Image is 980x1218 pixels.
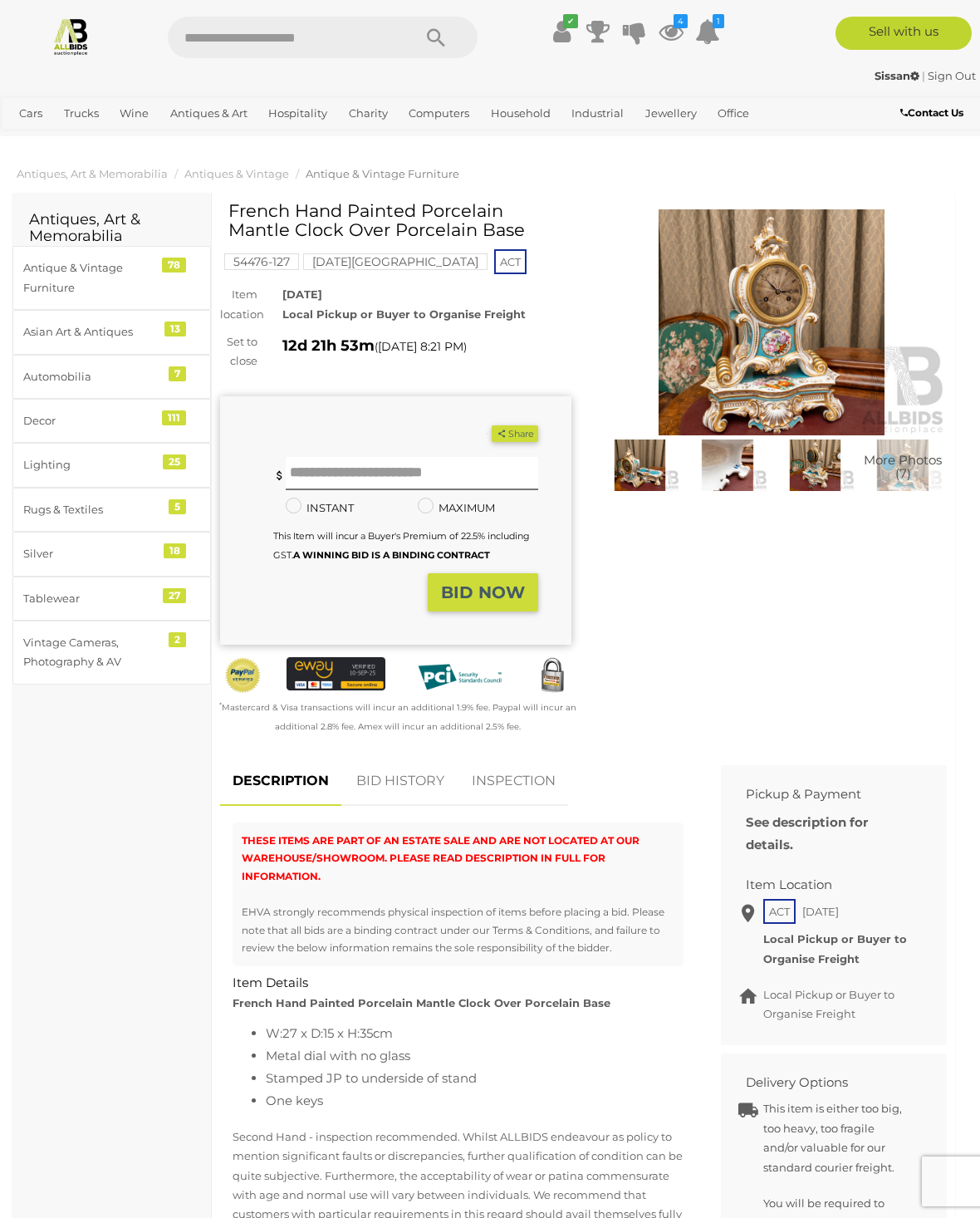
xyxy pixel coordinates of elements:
[306,167,459,180] a: Antique & Vintage Furniture
[394,17,478,58] button: Search
[169,632,186,647] div: 2
[303,253,488,270] mark: [DATE][GEOGRAPHIC_DATA]
[441,582,525,602] strong: BID NOW
[164,543,186,558] div: 18
[459,757,568,806] a: INSPECTION
[863,440,943,491] img: French Hand Painted Porcelain Mantle Clock Over Porcelain Base
[12,100,49,127] a: Cars
[596,209,948,435] img: French Hand Painted Porcelain Mantle Clock Over Porcelain Base
[282,287,322,301] strong: [DATE]
[293,549,490,561] b: A WINNING BID IS A BINDING CONTRACT
[711,100,756,127] a: Office
[928,69,976,82] a: Sign Out
[208,285,270,324] div: Item location
[57,100,105,127] a: Trucks
[23,589,160,608] div: Tablewear
[534,657,571,695] img: Secured by Rapid SSL
[23,367,160,386] div: Automobilia
[688,440,767,491] img: French Hand Painted Porcelain Mantle Clock Over Porcelain Base
[228,201,567,239] h1: French Hand Painted Porcelain Mantle Clock Over Porcelain Base
[378,339,463,354] span: [DATE] 8:21 PM
[163,588,186,603] div: 27
[23,500,160,519] div: Rugs & Textiles
[492,425,537,443] button: Share
[273,530,530,561] small: This Item will incur a Buyer's Premium of 22.5% including GST.
[402,100,476,127] a: Computers
[746,788,897,802] h2: Pickup & Payment
[262,100,334,127] a: Hospitality
[220,757,341,806] a: DESCRIPTION
[23,633,160,672] div: Vintage Cameras, Photography & AV
[282,307,526,321] strong: Local Pickup or Buyer to Organise Freight
[900,106,963,119] b: Contact Us
[219,702,576,732] small: Mastercard & Visa transactions will incur an additional 1.9% fee. Paypal will incur an additional...
[473,425,489,442] li: Watch this item
[242,834,639,882] span: THESE ITEMS ARE PART OF AN ESTATE SALE AND ARE NOT LOCATED AT OUR WAREHOUSE/SHOWROOM. PLEASE READ...
[12,246,211,310] a: Antique & Vintage Furniture 78
[863,440,943,491] a: More Photos(7)
[798,901,843,922] span: [DATE]
[484,100,557,127] a: Household
[23,411,160,430] div: Decor
[563,14,578,28] i: ✔
[746,814,868,852] b: See description for details.
[418,498,495,518] label: MAXIMUM
[266,1022,684,1044] li: W:27 x D:15 x H:35cm
[674,14,688,28] i: 4
[23,455,160,474] div: Lighting
[342,100,394,127] a: Charity
[113,100,155,127] a: Wine
[776,440,855,491] img: French Hand Painted Porcelain Mantle Clock Over Porcelain Base
[639,100,703,127] a: Jewellery
[494,249,527,274] span: ACT
[169,499,186,514] div: 5
[224,657,262,693] img: Official PayPal Seal
[287,657,385,690] img: eWAY Payment Gateway
[763,1099,909,1177] p: This item is either too big, too heavy, too fragile and/or valuable for our standard courier frei...
[763,988,894,1020] span: Local Pickup or Buyer to Organise Freight
[549,17,574,47] a: ✔
[184,167,289,180] a: Antiques & Vintage
[410,657,509,697] img: PCI DSS compliant
[428,573,538,612] button: BID NOW
[713,14,724,28] i: 1
[12,399,211,443] a: Decor 111
[565,100,630,127] a: Industrial
[282,336,375,355] strong: 12d 21h 53m
[233,976,684,990] h2: Item Details
[835,17,972,50] a: Sell with us
[23,258,160,297] div: Antique & Vintage Furniture
[12,488,211,532] a: Rugs & Textiles 5
[29,212,194,245] h2: Antiques, Art & Memorabilia
[344,757,457,806] a: BID HISTORY
[163,454,186,469] div: 25
[23,322,160,341] div: Asian Art & Antiques
[659,17,684,47] a: 4
[23,544,160,563] div: Silver
[922,69,925,82] span: |
[17,167,168,180] a: Antiques, Art & Memorabilia
[600,440,680,491] img: French Hand Painted Porcelain Mantle Clock Over Porcelain Base
[746,878,897,892] h2: Item Location
[266,1089,684,1112] li: One keys
[162,410,186,425] div: 111
[242,903,674,957] div: EHVA strongly recommends physical inspection of items before placing a bid. Please note that all ...
[12,355,211,399] a: Automobilia 7
[12,532,211,576] a: Silver 18
[763,932,907,965] strong: Local Pickup or Buyer to Organise Freight
[208,332,270,371] div: Set to close
[224,253,299,270] mark: 54476-127
[12,127,60,155] a: Sports
[68,127,199,155] a: [GEOGRAPHIC_DATA]
[375,340,467,353] span: ( )
[303,255,488,268] a: [DATE][GEOGRAPHIC_DATA]
[695,17,720,47] a: 1
[12,577,211,621] a: Tablewear 27
[164,322,186,336] div: 13
[900,104,968,122] a: Contact Us
[864,453,942,480] span: More Photos (7)
[233,996,610,1009] strong: French Hand Painted Porcelain Mantle Clock Over Porcelain Base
